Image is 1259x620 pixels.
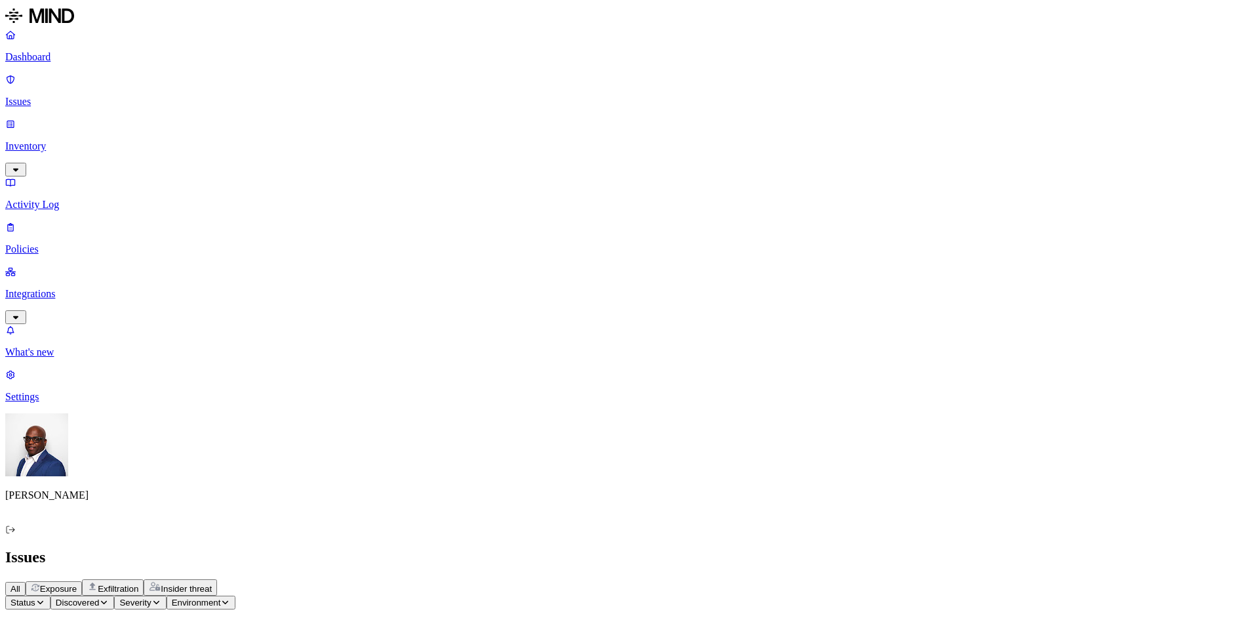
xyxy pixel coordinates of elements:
span: Discovered [56,598,100,608]
span: Exfiltration [98,584,138,594]
a: Issues [5,73,1254,108]
span: Environment [172,598,221,608]
a: Dashboard [5,29,1254,63]
span: Insider threat [161,584,212,594]
p: What's new [5,346,1254,358]
a: Settings [5,369,1254,403]
span: Exposure [40,584,77,594]
p: Inventory [5,140,1254,152]
span: Status [10,598,35,608]
a: MIND [5,5,1254,29]
p: Dashboard [5,51,1254,63]
a: Activity Log [5,176,1254,211]
a: Inventory [5,118,1254,175]
span: All [10,584,20,594]
span: Severity [119,598,151,608]
p: Integrations [5,288,1254,300]
a: Integrations [5,266,1254,322]
img: MIND [5,5,74,26]
p: Settings [5,391,1254,403]
p: Issues [5,96,1254,108]
a: What's new [5,324,1254,358]
p: Activity Log [5,199,1254,211]
h2: Issues [5,548,1254,566]
a: Policies [5,221,1254,255]
img: Gregory Thomas [5,413,68,476]
p: Policies [5,243,1254,255]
